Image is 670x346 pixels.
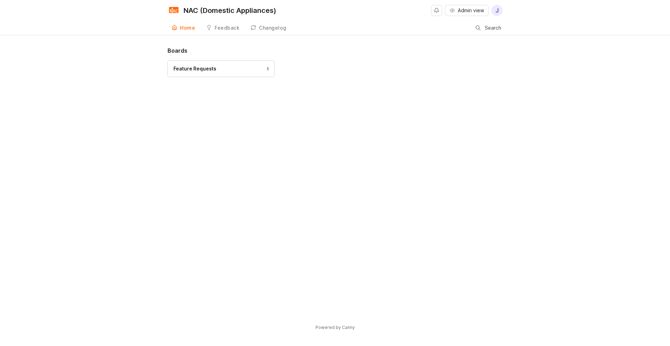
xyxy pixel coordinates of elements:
[167,4,180,17] img: NAC (Domestic Appliances) logo
[167,21,199,35] a: Home
[496,6,499,15] span: J
[167,60,275,77] a: Feature Requests1
[202,21,244,35] a: Feedback
[431,5,442,16] button: Notifications
[215,25,239,30] div: Feedback
[445,5,489,16] button: Admin view
[184,7,276,14] div: NAC (Domestic Appliances)
[173,65,216,73] div: Feature Requests
[167,46,502,55] h1: Boards
[246,21,291,35] a: Changelog
[491,5,502,16] button: J
[180,25,195,30] div: Home
[259,25,286,30] div: Changelog
[263,66,269,72] div: 1
[314,323,356,331] a: Powered by Canny
[458,7,484,14] span: Admin view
